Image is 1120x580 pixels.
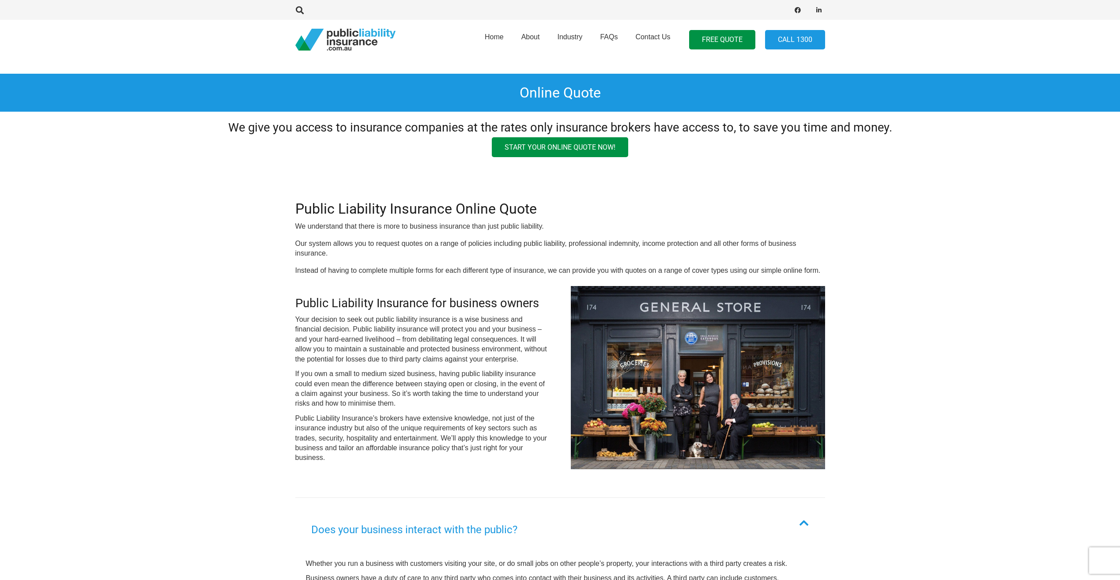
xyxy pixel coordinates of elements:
a: Call 1300 [765,30,825,50]
a: Start your online quote now! [492,137,628,157]
span: About [521,33,540,41]
a: Industry [548,17,591,62]
h3: We give you access to insurance companies at the rates only insurance brokers have access to, to ... [177,121,943,135]
a: FREE QUOTE [689,30,755,50]
a: Contact Us [626,17,679,62]
span: Home [485,33,504,41]
h2: Public Liability Insurance Online Quote [295,200,825,217]
a: LinkedIn [813,4,825,16]
span: Public Liability Insurance’s brokers have extensive knowledge, not just of the insurance industry... [295,414,547,462]
p: Our system allows you to request quotes on a range of policies including public liability, profes... [295,239,825,259]
h3: Public Liability Insurance for business owners [295,296,550,311]
h2: Does your business interact with the public? [311,522,517,538]
span: Industry [557,33,582,41]
a: Search [291,6,309,14]
button: Does your business interact with the public? [295,498,825,548]
span: FAQs [600,33,618,41]
img: small business insurance Australia [571,286,825,469]
p: We understand that there is more to business insurance than just public liability. [295,222,825,231]
a: Facebook [792,4,804,16]
a: FAQs [591,17,626,62]
a: About [513,17,549,62]
span: Whether you run a business with customers visiting your site, or do small jobs on other people’s ... [306,560,788,567]
a: Home [476,17,513,62]
p: Instead of having to complete multiple forms for each different type of insurance, we can provide... [295,266,825,275]
a: pli_logotransparent [295,29,396,51]
span: Your decision to seek out public liability insurance is a wise business and financial decision. P... [295,316,547,363]
span: If you own a small to medium sized business, having public liability insurance could even mean th... [295,370,545,407]
span: Contact Us [635,33,670,41]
